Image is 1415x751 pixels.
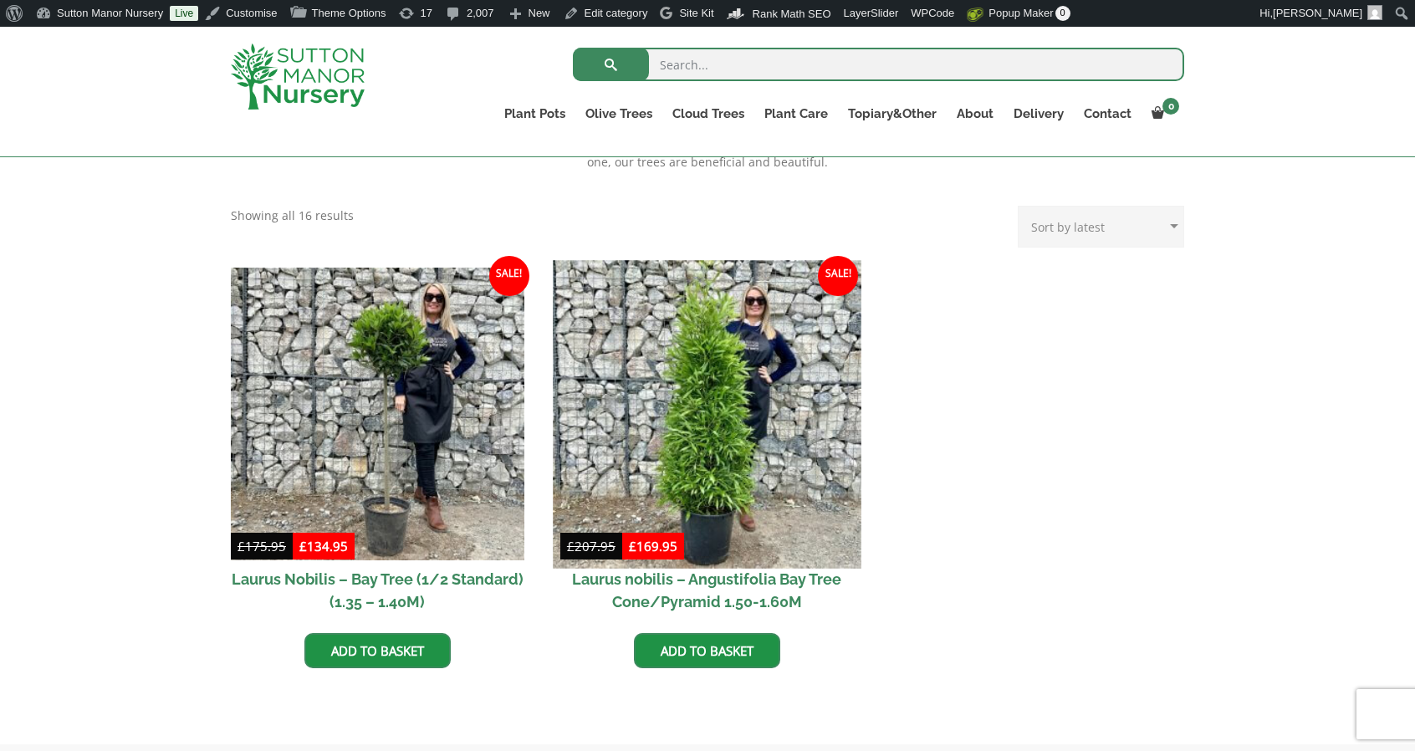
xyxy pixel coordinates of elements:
img: logo [231,43,365,110]
span: £ [567,538,575,554]
span: Sale! [818,256,858,296]
p: Showing all 16 results [231,206,354,226]
a: Topiary&Other [838,102,947,125]
a: Add to basket: “Laurus nobilis - Angustifolia Bay Tree Cone/Pyramid 1.50-1.60M” [634,633,780,668]
h2: Laurus Nobilis – Bay Tree (1/2 Standard) (1.35 – 1.40M) [231,560,524,621]
img: Laurus nobilis - Angustifolia Bay Tree Cone/Pyramid 1.50-1.60M [553,260,861,568]
a: Delivery [1004,102,1074,125]
a: Live [170,6,198,21]
input: Search... [573,48,1184,81]
span: Sale! [489,256,529,296]
span: 0 [1162,98,1179,115]
a: About [947,102,1004,125]
h2: Laurus nobilis – Angustifolia Bay Tree Cone/Pyramid 1.50-1.60M [560,560,854,621]
a: 0 [1142,102,1184,125]
span: [PERSON_NAME] [1273,7,1362,19]
select: Shop order [1018,206,1184,248]
img: Laurus Nobilis - Bay Tree (1/2 Standard) (1.35 - 1.40M) [231,268,524,561]
a: Plant Pots [494,102,575,125]
a: Sale! Laurus nobilis – Angustifolia Bay Tree Cone/Pyramid 1.50-1.60M [560,268,854,621]
a: Contact [1074,102,1142,125]
bdi: 207.95 [567,538,616,554]
a: Olive Trees [575,102,662,125]
a: Add to basket: “Laurus Nobilis - Bay Tree (1/2 Standard) (1.35 - 1.40M)” [304,633,451,668]
span: 0 [1055,6,1070,21]
span: Rank Math SEO [753,8,831,20]
a: Plant Care [754,102,838,125]
bdi: 175.95 [238,538,286,554]
span: £ [238,538,245,554]
a: Cloud Trees [662,102,754,125]
a: Sale! Laurus Nobilis – Bay Tree (1/2 Standard) (1.35 – 1.40M) [231,268,524,621]
span: £ [299,538,307,554]
bdi: 169.95 [629,538,677,554]
span: £ [629,538,636,554]
bdi: 134.95 [299,538,348,554]
span: Site Kit [679,7,713,19]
